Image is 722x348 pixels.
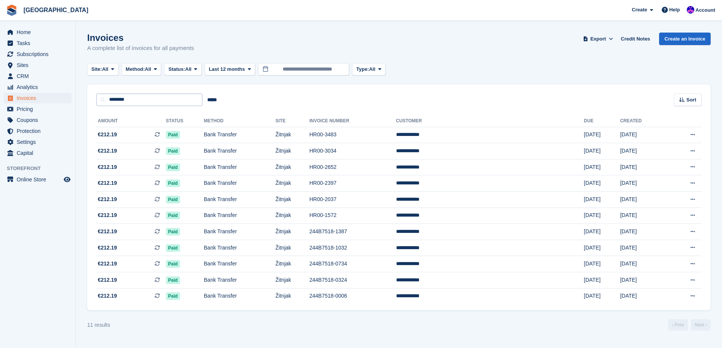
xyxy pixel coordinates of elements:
[581,33,615,45] button: Export
[87,33,194,43] h1: Invoices
[87,321,110,329] div: 11 results
[91,66,102,73] span: Site:
[204,143,276,159] td: Bank Transfer
[17,49,62,59] span: Subscriptions
[667,319,712,331] nav: Page
[17,148,62,158] span: Capital
[276,256,309,272] td: Žitnjak
[166,244,180,252] span: Paid
[584,224,620,240] td: [DATE]
[204,288,276,304] td: Bank Transfer
[309,208,396,224] td: HR00-1572
[584,143,620,159] td: [DATE]
[204,127,276,143] td: Bank Transfer
[166,260,180,268] span: Paid
[590,35,606,43] span: Export
[17,27,62,37] span: Home
[276,288,309,304] td: Žitnjak
[4,71,72,81] a: menu
[620,240,667,256] td: [DATE]
[356,66,369,73] span: Type:
[98,195,117,203] span: €212.19
[276,127,309,143] td: Žitnjak
[584,208,620,224] td: [DATE]
[687,6,694,14] img: Ivan Gačić
[4,115,72,125] a: menu
[166,292,180,300] span: Paid
[584,115,620,127] th: Due
[204,256,276,272] td: Bank Transfer
[204,192,276,208] td: Bank Transfer
[620,256,667,272] td: [DATE]
[98,211,117,219] span: €212.19
[276,208,309,224] td: Žitnjak
[584,192,620,208] td: [DATE]
[204,208,276,224] td: Bank Transfer
[4,60,72,70] a: menu
[205,63,255,76] button: Last 12 months
[620,143,667,159] td: [DATE]
[309,127,396,143] td: HR00-3483
[620,175,667,192] td: [DATE]
[4,38,72,48] a: menu
[668,319,688,331] a: Previous
[126,66,145,73] span: Method:
[352,63,385,76] button: Type: All
[96,115,166,127] th: Amount
[98,228,117,236] span: €212.19
[17,82,62,92] span: Analytics
[204,272,276,289] td: Bank Transfer
[309,240,396,256] td: 244B7518-1032
[98,260,117,268] span: €212.19
[168,66,185,73] span: Status:
[87,44,194,53] p: A complete list of invoices for all payments
[17,93,62,103] span: Invoices
[695,6,715,14] span: Account
[669,6,680,14] span: Help
[98,244,117,252] span: €212.19
[620,127,667,143] td: [DATE]
[309,272,396,289] td: 244B7518-0324
[4,104,72,114] a: menu
[276,159,309,175] td: Žitnjak
[276,272,309,289] td: Žitnjak
[17,115,62,125] span: Coupons
[620,192,667,208] td: [DATE]
[164,63,201,76] button: Status: All
[17,137,62,147] span: Settings
[98,147,117,155] span: €212.19
[166,115,204,127] th: Status
[166,164,180,171] span: Paid
[166,147,180,155] span: Paid
[620,288,667,304] td: [DATE]
[4,49,72,59] a: menu
[20,4,91,16] a: [GEOGRAPHIC_DATA]
[309,143,396,159] td: HR00-3034
[166,131,180,139] span: Paid
[204,115,276,127] th: Method
[4,27,72,37] a: menu
[98,163,117,171] span: €212.19
[102,66,108,73] span: All
[166,179,180,187] span: Paid
[98,292,117,300] span: €212.19
[204,159,276,175] td: Bank Transfer
[618,33,653,45] a: Credit Notes
[309,192,396,208] td: HR00-2037
[17,38,62,48] span: Tasks
[166,276,180,284] span: Paid
[4,126,72,136] a: menu
[209,66,245,73] span: Last 12 months
[620,272,667,289] td: [DATE]
[276,240,309,256] td: Žitnjak
[4,93,72,103] a: menu
[166,196,180,203] span: Paid
[584,288,620,304] td: [DATE]
[7,165,75,172] span: Storefront
[620,115,667,127] th: Created
[584,272,620,289] td: [DATE]
[185,66,192,73] span: All
[276,115,309,127] th: Site
[632,6,647,14] span: Create
[584,175,620,192] td: [DATE]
